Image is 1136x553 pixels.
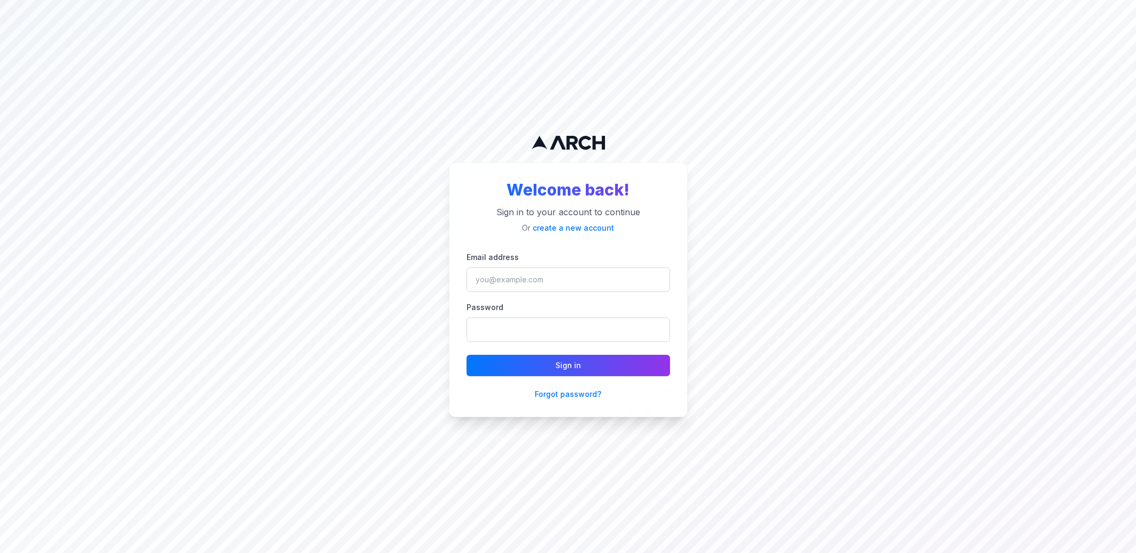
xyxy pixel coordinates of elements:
a: create a new account [533,223,614,232]
p: Sign in to your account to continue [467,206,670,218]
h2: Welcome back! [467,180,670,199]
label: Password [467,303,503,312]
p: Or [467,223,670,233]
button: Forgot password? [535,389,601,400]
label: Email address [467,253,519,262]
button: Sign in [467,355,670,376]
input: you@example.com [467,267,670,292]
